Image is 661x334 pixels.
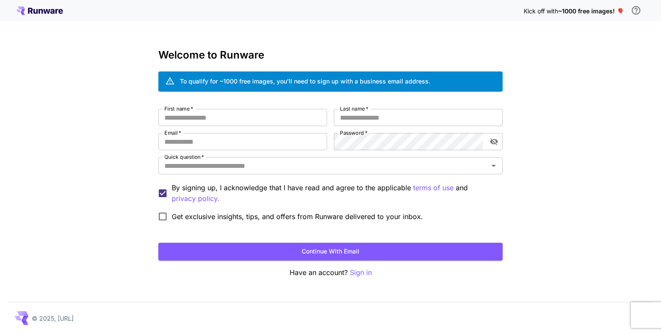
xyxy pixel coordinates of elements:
[172,193,219,204] p: privacy policy.
[164,153,204,161] label: Quick question
[558,7,624,15] span: ~1000 free images! 🎈
[158,267,503,278] p: Have an account?
[350,267,372,278] button: Sign in
[158,243,503,260] button: Continue with email
[340,129,368,136] label: Password
[164,105,193,112] label: First name
[32,314,74,323] p: © 2025, [URL]
[180,77,430,86] div: To qualify for ~1000 free images, you’ll need to sign up with a business email address.
[164,129,181,136] label: Email
[340,105,368,112] label: Last name
[413,182,454,193] button: By signing up, I acknowledge that I have read and agree to the applicable and privacy policy.
[486,134,502,149] button: toggle password visibility
[413,182,454,193] p: terms of use
[627,2,645,19] button: In order to qualify for free credit, you need to sign up with a business email address and click ...
[172,182,496,204] p: By signing up, I acknowledge that I have read and agree to the applicable and
[158,49,503,61] h3: Welcome to Runware
[524,7,558,15] span: Kick off with
[488,160,500,172] button: Open
[172,193,219,204] button: By signing up, I acknowledge that I have read and agree to the applicable terms of use and
[172,211,423,222] span: Get exclusive insights, tips, and offers from Runware delivered to your inbox.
